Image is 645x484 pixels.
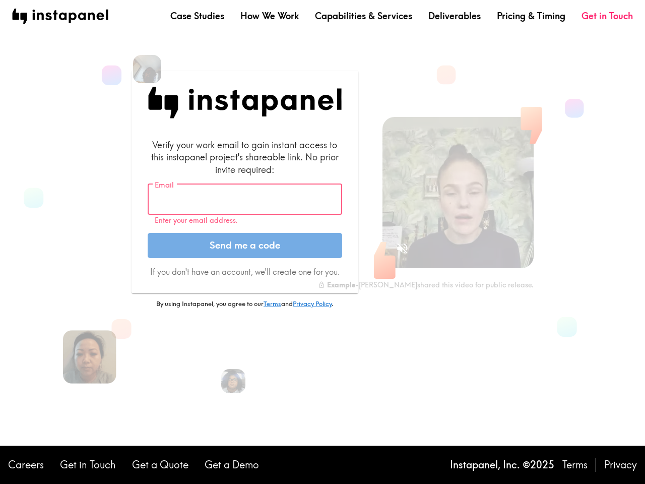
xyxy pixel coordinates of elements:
a: Get in Touch [582,10,633,22]
p: Enter your email address. [155,216,335,225]
button: Send me a code [148,233,342,258]
a: How We Work [240,10,299,22]
div: - [PERSON_NAME] shared this video for public release. [318,280,534,289]
b: Example [327,280,355,289]
a: Terms [264,299,281,308]
a: Get a Quote [132,458,188,472]
a: Pricing & Timing [497,10,565,22]
a: Terms [562,458,588,472]
label: Email [155,179,174,191]
img: Cassandra [221,369,245,393]
a: Privacy [604,458,637,472]
a: Get a Demo [205,458,259,472]
p: Instapanel, Inc. © 2025 [450,458,554,472]
a: Case Studies [170,10,224,22]
a: Privacy Policy [293,299,332,308]
a: Careers [8,458,44,472]
div: Verify your work email to gain instant access to this instapanel project's shareable link. No pri... [148,139,342,176]
a: Deliverables [428,10,481,22]
a: Capabilities & Services [315,10,412,22]
img: Jacqueline [133,55,161,83]
img: instapanel [12,9,108,24]
p: If you don't have an account, we'll create one for you. [148,266,342,277]
img: Lisa [63,330,116,384]
a: Get in Touch [60,458,116,472]
p: By using Instapanel, you agree to our and . [132,299,358,309]
img: Instapanel [148,87,342,118]
button: Sound is off [392,237,413,259]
